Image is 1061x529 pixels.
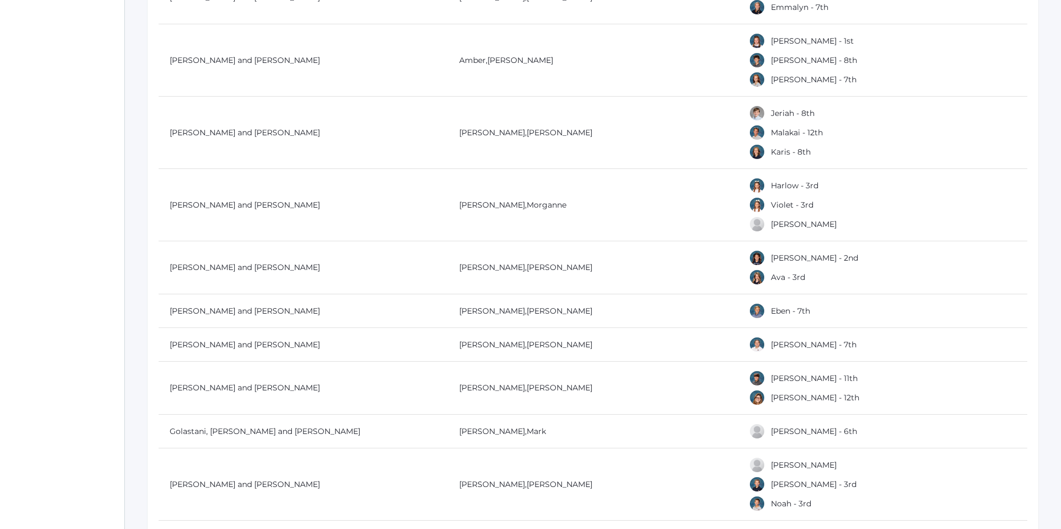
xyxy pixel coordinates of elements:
[749,124,765,141] div: Kai Fowler
[771,181,818,191] a: Harlow - 3rd
[448,241,738,294] td: ,
[527,479,592,489] a: [PERSON_NAME]
[527,340,592,350] a: [PERSON_NAME]
[771,306,810,316] a: Eben - 7th
[170,200,320,210] a: [PERSON_NAME] and [PERSON_NAME]
[448,24,738,97] td: ,
[749,389,765,406] div: Cristina Georgescu
[448,362,738,415] td: ,
[749,216,765,232] div: Charles Fox
[771,36,854,46] a: [PERSON_NAME] - 1st
[771,128,823,137] a: Malakai - 12th
[749,197,765,213] div: Violet Fox
[527,200,566,210] a: Morganne
[448,169,738,241] td: ,
[749,105,765,121] div: Jeriah Fowler
[749,495,765,512] div: Noah Gregg
[170,479,320,489] a: [PERSON_NAME] and [PERSON_NAME]
[771,200,813,210] a: Violet - 3rd
[170,426,360,436] a: Golastani, [PERSON_NAME] and [PERSON_NAME]
[771,426,857,436] a: [PERSON_NAME] - 6th
[459,479,525,489] a: [PERSON_NAME]
[170,128,320,137] a: [PERSON_NAME] and [PERSON_NAME]
[448,294,738,328] td: ,
[771,460,837,470] a: [PERSON_NAME]
[459,383,525,393] a: [PERSON_NAME]
[170,55,320,65] a: [PERSON_NAME] and [PERSON_NAME]
[771,373,858,383] a: [PERSON_NAME] - 11th
[459,128,525,137] a: [PERSON_NAME]
[448,448,738,521] td: ,
[749,71,765,88] div: Anna Laubacher
[771,253,858,263] a: [PERSON_NAME] - 2nd
[771,75,857,84] a: [PERSON_NAME] - 7th
[749,177,765,194] div: Harlow Fox
[771,108,815,118] a: Jeriah - 8th
[749,370,765,387] div: Beni Georgescu
[487,55,553,65] a: [PERSON_NAME]
[459,340,525,350] a: [PERSON_NAME]
[459,262,525,272] a: [PERSON_NAME]
[170,262,320,272] a: [PERSON_NAME] and [PERSON_NAME]
[749,52,765,68] div: Samuel Laubacher
[527,128,592,137] a: [PERSON_NAME]
[170,383,320,393] a: [PERSON_NAME] and [PERSON_NAME]
[527,383,592,393] a: [PERSON_NAME]
[170,306,320,316] a: [PERSON_NAME] and [PERSON_NAME]
[749,423,765,440] div: Joshua Golastani
[448,415,738,448] td: ,
[749,336,765,353] div: Alexis Fukutomi
[527,262,592,272] a: [PERSON_NAME]
[749,269,765,285] div: Ava Frieder
[749,144,765,160] div: Karis Fowler
[749,303,765,319] div: Eben Friestad
[771,2,828,12] a: Emmalyn - 7th
[771,340,857,350] a: [PERSON_NAME] - 7th
[749,457,765,473] div: Annie Grace Gregg
[170,340,320,350] a: [PERSON_NAME] and [PERSON_NAME]
[771,55,857,65] a: [PERSON_NAME] - 8th
[771,219,837,229] a: [PERSON_NAME]
[459,200,525,210] a: [PERSON_NAME]
[459,426,525,436] a: [PERSON_NAME]
[459,306,525,316] a: [PERSON_NAME]
[771,272,805,282] a: Ava - 3rd
[771,499,811,509] a: Noah - 3rd
[749,33,765,49] div: Lyla Foster
[749,476,765,493] div: Lukas Gregg
[771,393,859,403] a: [PERSON_NAME] - 12th
[749,250,765,266] div: Eliana Frieder
[771,147,811,157] a: Karis - 8th
[448,328,738,362] td: ,
[527,426,546,436] a: Mark
[527,306,592,316] a: [PERSON_NAME]
[459,55,486,65] a: Amber
[448,97,738,169] td: ,
[771,479,857,489] a: [PERSON_NAME] - 3rd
